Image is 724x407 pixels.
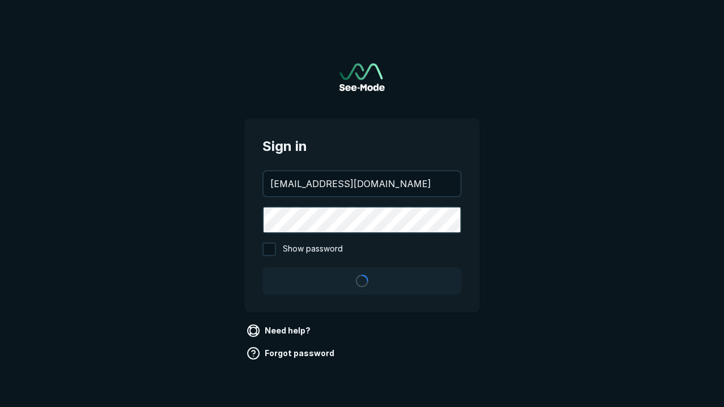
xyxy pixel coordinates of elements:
span: Sign in [262,136,462,157]
img: See-Mode Logo [339,63,385,91]
input: your@email.com [264,171,460,196]
a: Forgot password [244,344,339,362]
span: Show password [283,243,343,256]
a: Go to sign in [339,63,385,91]
a: Need help? [244,322,315,340]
